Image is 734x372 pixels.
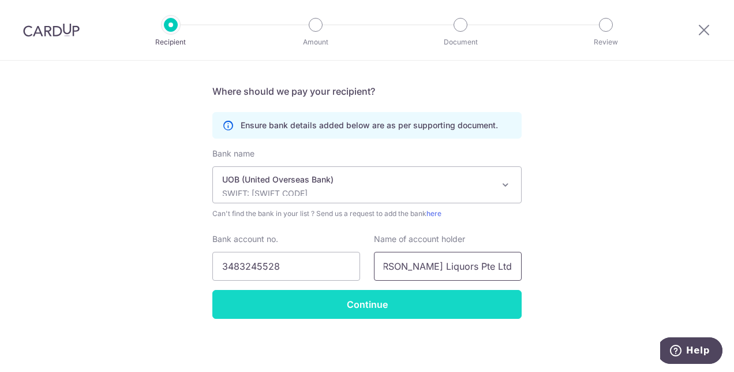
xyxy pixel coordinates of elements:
[241,120,498,131] p: Ensure bank details added below are as per supporting document.
[212,166,522,203] span: UOB (United Overseas Bank)
[374,233,465,245] label: Name of account holder
[128,36,214,48] p: Recipient
[26,8,50,18] span: Help
[222,174,493,185] p: UOB (United Overseas Bank)
[212,233,278,245] label: Bank account no.
[212,148,254,159] label: Bank name
[212,290,522,319] input: Continue
[222,188,493,199] p: SWIFT: [SWIFT_CODE]
[23,23,80,37] img: CardUp
[563,36,649,48] p: Review
[660,337,722,366] iframe: Opens a widget where you can find more information
[212,208,522,220] span: Can't find the bank in your list ? Send us a request to add the bank
[273,36,358,48] p: Amount
[213,167,521,203] span: UOB (United Overseas Bank)
[426,209,441,218] a: here
[212,84,522,98] h5: Where should we pay your recipient?
[418,36,503,48] p: Document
